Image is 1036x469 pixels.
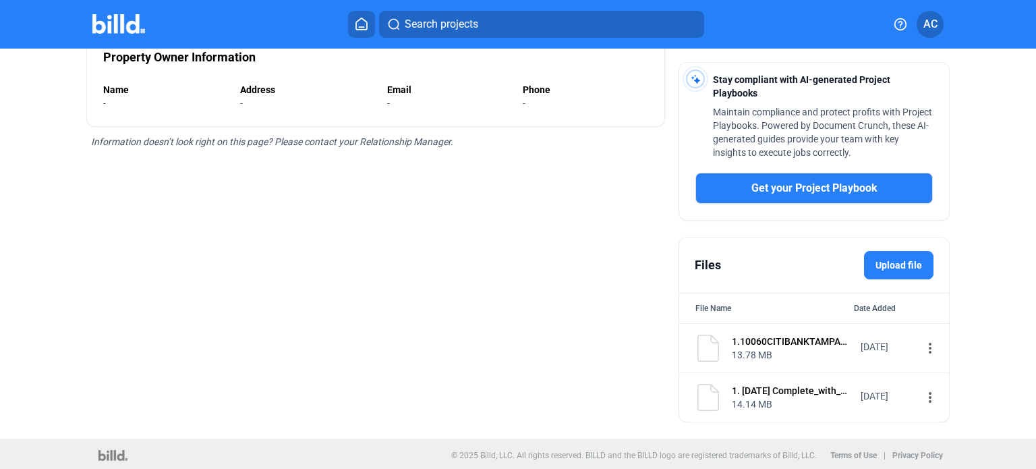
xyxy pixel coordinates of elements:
mat-icon: more_vert [922,389,938,406]
img: document [695,384,722,411]
div: [DATE] [861,389,915,403]
div: 1. [DATE] Complete_with_Docusign__MION_CONTRACT_-_KILO_PROJECT.pdf.pdf [732,384,852,397]
div: Email [387,83,509,96]
p: © 2025 Billd, LLC. All rights reserved. BILLD and the BILLD logo are registered trademarks of Bil... [451,451,817,460]
span: Maintain compliance and protect profits with Project Playbooks. Powered by Document Crunch, these... [713,107,932,158]
div: [DATE] [861,340,915,354]
button: Search projects [379,11,704,38]
div: Phone [523,83,648,96]
span: Stay compliant with AI-generated Project Playbooks [713,74,890,99]
span: - [523,98,525,109]
div: Address [240,83,373,96]
img: document [695,335,722,362]
img: logo [98,450,127,461]
div: File Name [695,302,731,315]
div: 1.10060CITIBANKTAMPACAMPUSKILOREFURBRISHMENTPROPOSAL9225.pdf [732,335,852,348]
button: Get your Project Playbook [695,173,933,204]
span: Information doesn’t look right on this page? Please contact your Relationship Manager. [91,136,453,147]
label: Upload file [864,251,933,279]
span: - [240,98,243,109]
p: | [884,451,886,460]
span: - [387,98,390,109]
b: Privacy Policy [892,451,943,460]
div: Files [695,256,721,275]
b: Terms of Use [830,451,877,460]
div: 13.78 MB [732,348,852,362]
button: AC [917,11,944,38]
span: Search projects [405,16,478,32]
div: Name [103,83,227,96]
div: 14.14 MB [732,397,852,411]
span: Get your Project Playbook [751,180,877,196]
span: - [103,98,106,109]
span: AC [923,16,938,32]
div: Property Owner Information [103,48,256,67]
div: Date Added [854,302,933,315]
mat-icon: more_vert [922,340,938,356]
img: Billd Company Logo [92,14,146,34]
